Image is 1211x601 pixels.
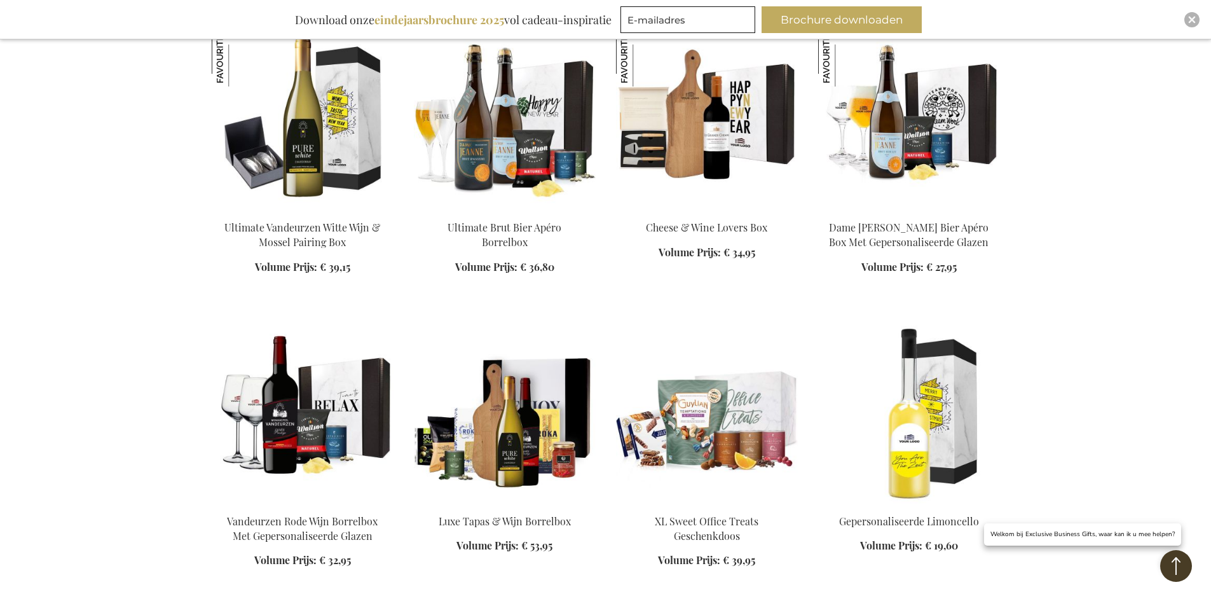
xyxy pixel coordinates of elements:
[860,539,958,553] a: Volume Prijs: € 19,60
[818,326,1000,504] img: Personalized Limoncello
[762,6,922,33] button: Brochure downloaden
[658,553,720,567] span: Volume Prijs:
[1188,16,1196,24] img: Close
[829,221,989,249] a: Dame [PERSON_NAME] Bier Apéro Box Met Gepersonaliseerde Glazen
[455,260,517,273] span: Volume Prijs:
[818,32,1000,210] img: Dame Jeanne Champagne Beer Apéro Box With Personalised Glasses
[861,260,924,273] span: Volume Prijs:
[620,6,755,33] input: E-mailadres
[414,499,596,511] a: Luxury Tapas & Wine Apéro Box
[414,32,596,210] img: Ultimate Champagnebier Apéro Borrelbox
[723,245,755,259] span: € 34,95
[254,553,351,568] a: Volume Prijs: € 32,95
[212,326,393,504] img: Vandeurzen Rode Wijn Borrelbox Met Gepersonaliseerde Glazen
[659,245,755,260] a: Volume Prijs: € 34,95
[212,32,393,210] img: Ultimate Vandeurzen White Wine & Mussel Pairing Box
[818,32,873,86] img: Dame Jeanne Brut Bier Apéro Box Met Gepersonaliseerde Glazen
[319,553,351,567] span: € 32,95
[655,515,758,542] a: XL Sweet Office Treats Geschenkdoos
[254,553,317,567] span: Volume Prijs:
[212,205,393,217] a: Ultimate Vandeurzen White Wine & Mussel Pairing Box Ultimate Vandeurzen Witte Wijn & Mossel Pairi...
[926,260,957,273] span: € 27,95
[320,260,350,273] span: € 39,15
[616,32,671,86] img: Cheese & Wine Lovers Box
[448,221,561,249] a: Ultimate Brut Bier Apéro Borrelbox
[289,6,617,33] div: Download onze vol cadeau-inspiratie
[659,245,721,259] span: Volume Prijs:
[925,539,958,552] span: € 19,60
[414,205,596,217] a: Ultimate Champagnebier Apéro Borrelbox
[646,221,767,234] a: Cheese & Wine Lovers Box
[616,326,798,504] img: XL Sweet Office Treats Gift Box
[620,6,759,37] form: marketing offers and promotions
[861,260,957,275] a: Volume Prijs: € 27,95
[255,260,317,273] span: Volume Prijs:
[616,205,798,217] a: Cheese & Wine Lovers Box Cheese & Wine Lovers Box
[818,499,1000,511] a: Personalized Limoncello
[818,205,1000,217] a: Dame Jeanne Champagne Beer Apéro Box With Personalised Glasses Dame Jeanne Brut Bier Apéro Box Me...
[227,515,378,542] a: Vandeurzen Rode Wijn Borrelbox Met Gepersonaliseerde Glazen
[224,221,380,249] a: Ultimate Vandeurzen Witte Wijn & Mossel Pairing Box
[455,260,554,275] a: Volume Prijs: € 36,80
[658,553,755,568] a: Volume Prijs: € 39,95
[839,515,979,528] a: Gepersonaliseerde Limoncello
[374,12,504,27] b: eindejaarsbrochure 2025
[212,32,266,86] img: Ultimate Vandeurzen Witte Wijn & Mossel Pairing Box
[616,499,798,511] a: XL Sweet Office Treats Gift Box
[1184,12,1200,27] div: Close
[860,539,922,552] span: Volume Prijs:
[723,553,755,567] span: € 39,95
[212,499,393,511] a: Vandeurzen Rode Wijn Borrelbox Met Gepersonaliseerde Glazen
[520,260,554,273] span: € 36,80
[414,326,596,504] img: Luxe Tapas & Wijn Borrelbox
[616,32,798,210] img: Cheese & Wine Lovers Box
[255,260,350,275] a: Volume Prijs: € 39,15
